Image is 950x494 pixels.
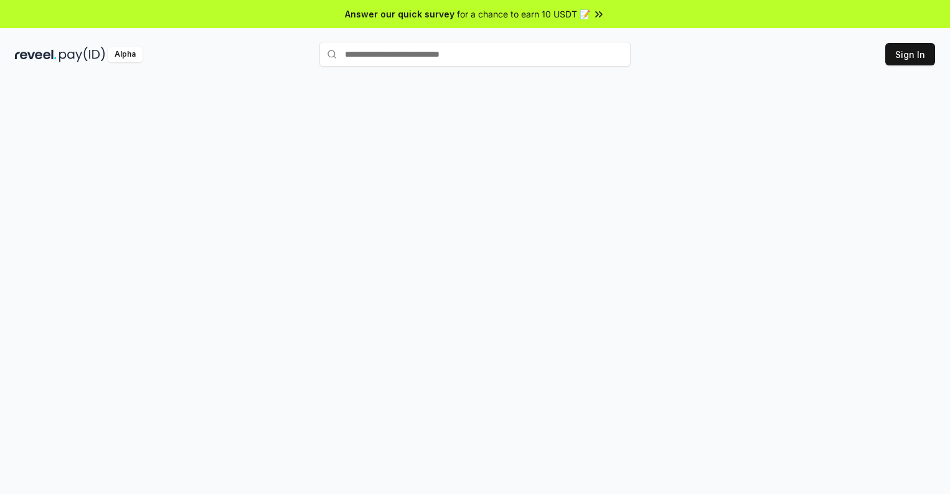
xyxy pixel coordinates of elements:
[15,47,57,62] img: reveel_dark
[108,47,143,62] div: Alpha
[457,7,590,21] span: for a chance to earn 10 USDT 📝
[345,7,454,21] span: Answer our quick survey
[885,43,935,65] button: Sign In
[59,47,105,62] img: pay_id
